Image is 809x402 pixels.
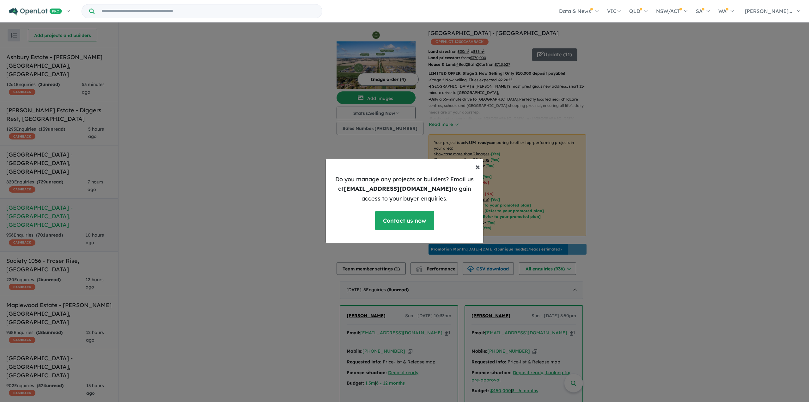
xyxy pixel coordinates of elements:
[9,8,62,15] img: Openlot PRO Logo White
[375,211,434,230] a: Contact us now
[96,4,321,18] input: Try estate name, suburb, builder or developer
[475,161,480,172] span: ×
[331,175,478,204] p: Do you manage any projects or builders? Email us at to gain access to your buyer enquiries.
[344,185,452,192] b: [EMAIL_ADDRESS][DOMAIN_NAME]
[745,8,792,14] span: [PERSON_NAME]...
